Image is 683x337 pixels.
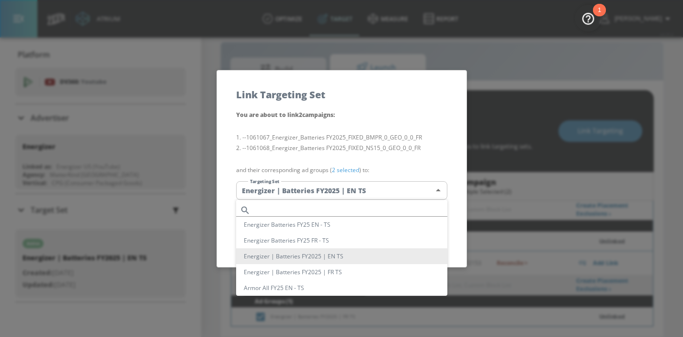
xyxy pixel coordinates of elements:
li: Energizer Batteries FY25 FR - TS [236,232,447,248]
button: Open Resource Center, 1 new notification [575,5,602,32]
li: Energizer | Batteries FY2025 | EN TS [236,248,447,264]
li: Armor All FY25 EN - TS [236,280,447,296]
li: Energizer | Batteries FY2025 | FR TS [236,264,447,280]
li: Energizer Batteries FY25 EN - TS [236,217,447,232]
div: 1 [598,10,601,23]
